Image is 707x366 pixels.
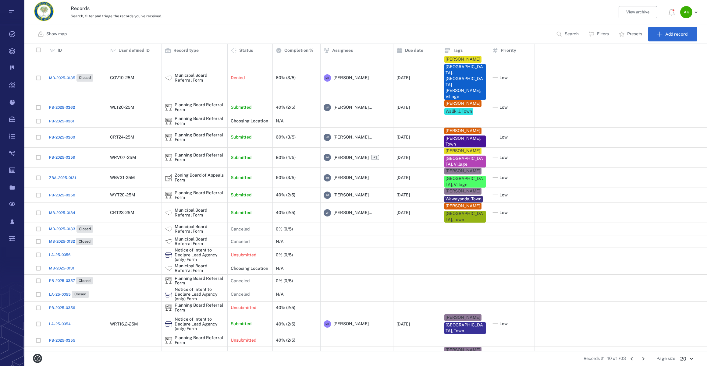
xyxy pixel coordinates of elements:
[165,104,172,111] img: icon Planning Board Referral Form
[165,320,172,328] div: Notice of Intent to Declare Lead Agency (only) Form
[446,100,480,107] div: [PERSON_NAME]
[324,192,331,199] div: J M
[276,253,293,257] div: 0% (0/5)
[165,277,172,284] div: Planning Board Referral Form
[396,193,410,197] div: [DATE]
[34,2,54,21] img: Orange County Planning Department logo
[276,239,284,244] div: N/A
[49,338,75,343] a: PB-2025-0355
[165,337,172,344] img: icon Planning Board Referral Form
[49,175,76,181] span: ZBA-2025-0131
[499,134,508,140] span: Low
[165,277,172,284] img: icon Planning Board Referral Form
[333,134,372,140] span: [PERSON_NAME]...
[119,48,150,54] p: User defined ID
[49,266,74,271] span: MB-2025-0131
[333,175,369,181] span: [PERSON_NAME]
[110,135,134,139] div: CRT24-25M
[446,315,480,321] div: [PERSON_NAME]
[501,48,516,54] p: Priority
[49,321,71,327] a: LA-25-0054
[49,210,75,216] a: MB-2025-0134
[165,291,172,298] div: Notice of Intent to Declare Lead Agency (only) Form
[446,176,485,188] div: [GEOGRAPHIC_DATA], Village
[231,337,256,343] p: Unsubmitted
[49,155,75,160] a: PB-2025-0359
[165,74,172,82] div: Municipal Board Referral Form
[231,321,251,327] p: Submitted
[396,175,410,180] div: [DATE]
[231,155,251,161] p: Submitted
[333,210,372,216] span: [PERSON_NAME]...
[276,135,296,139] div: 60% (3/5)
[324,174,331,181] div: J M
[615,27,647,41] button: Presets
[49,75,75,81] span: MB-2025-0135
[231,291,250,297] p: Canceled
[680,6,700,18] button: AK
[276,119,284,123] div: N/A
[110,322,138,326] div: WRT16.2-25M
[446,56,480,62] div: [PERSON_NAME]
[49,192,75,198] a: PB-2025-0358
[165,134,172,141] div: Planning Board Referral Form
[165,154,172,161] div: Planning Board Referral Form
[656,356,675,362] span: Page size
[675,355,697,362] div: 20
[396,76,410,80] div: [DATE]
[396,135,410,139] div: [DATE]
[333,75,369,81] span: [PERSON_NAME]
[165,209,172,216] img: icon Municipal Board Referral Form
[165,192,172,199] div: Planning Board Referral Form
[165,74,172,82] img: icon Municipal Board Referral Form
[175,103,224,112] div: Planning Board Referral Form
[175,191,224,200] div: Planning Board Referral Form
[165,134,172,141] img: icon Planning Board Referral Form
[324,320,331,328] div: M T
[173,48,199,54] p: Record type
[49,238,93,245] a: MB-2025-0132Closed
[71,14,162,18] span: Search, filter and triage the records you've received.
[165,192,172,199] img: icon Planning Board Referral Form
[231,75,245,81] p: Denied
[175,287,224,301] div: Notice of Intent to Declare Lead Agency (only) Form
[49,74,93,82] a: MB-2025-0135Closed
[165,118,172,125] div: Planning Board Referral Form
[446,347,480,353] div: [PERSON_NAME]
[49,105,75,110] a: PB-2025-0362
[175,73,224,83] div: Municipal Board Referral Form
[446,322,485,334] div: [GEOGRAPHIC_DATA], Town
[276,279,293,283] div: 0% (0/5)
[276,227,293,231] div: 0% (0/5)
[49,225,93,233] a: MB-2025-0133Closed
[49,239,75,244] span: MB-2025-0132
[46,31,67,37] p: Show map
[165,304,172,311] div: Planning Board Referral Form
[165,225,172,233] img: icon Municipal Board Referral Form
[396,105,410,110] div: [DATE]
[231,210,251,216] p: Submitted
[49,277,93,284] a: PB-2025-0357Closed
[110,210,134,215] div: CRT23-25M
[49,292,71,297] span: LA-25-0055
[231,252,256,258] p: Unsubmitted
[446,156,485,167] div: [GEOGRAPHIC_DATA], Village
[73,292,87,297] span: Closed
[396,210,410,215] div: [DATE]
[333,104,372,111] span: [PERSON_NAME]...
[165,118,172,125] img: icon Planning Board Referral Form
[446,108,472,114] div: Wallkill, Town
[231,134,251,140] p: Submitted
[165,174,172,181] img: icon Zoning Board of Appeals Form
[324,134,331,141] div: V F
[597,31,609,37] p: Filters
[446,211,485,223] div: [GEOGRAPHIC_DATA], Town
[175,264,224,273] div: Municipal Board Referral Form
[565,31,579,37] p: Search
[231,226,250,232] p: Canceled
[14,4,26,10] span: Help
[165,238,172,245] div: Municipal Board Referral Form
[276,322,295,326] div: 40% (2/5)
